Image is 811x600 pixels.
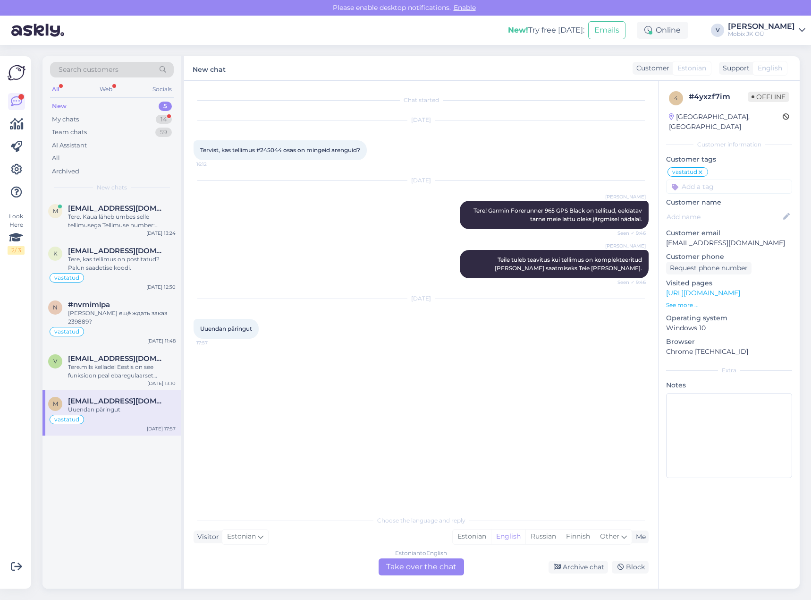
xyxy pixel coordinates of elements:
p: Visited pages [666,278,792,288]
div: [DATE] 13:24 [146,230,176,237]
div: Try free [DATE]: [508,25,584,36]
div: [DATE] [194,176,649,185]
div: V [711,24,724,37]
span: m [53,207,58,214]
div: AI Assistant [52,141,87,150]
div: Take over the chat [379,558,464,575]
div: Customer [633,63,669,73]
div: [DATE] 12:30 [146,283,176,291]
span: Seen ✓ 9:46 [610,230,646,237]
a: [PERSON_NAME]Mobix JK OÜ [728,23,805,38]
div: Block [612,561,649,574]
span: Tervist, kas tellimus #245044 osas on mingeid arenguid? [200,146,360,154]
span: n [53,304,58,311]
div: Online [637,22,688,39]
div: Tere. Kaua läheb umbes selle tellimusega Tellimuse number: #250217 [68,213,176,230]
p: Notes [666,380,792,390]
input: Add a tag [666,180,792,194]
div: Finnish [561,530,595,544]
div: 59 [155,128,172,137]
div: [GEOGRAPHIC_DATA], [GEOGRAPHIC_DATA] [669,112,783,132]
div: Estonian to English [395,549,447,557]
div: Customer information [666,140,792,149]
span: vastatud [672,169,697,175]
div: Me [632,532,646,542]
span: k [53,250,58,257]
div: New [52,102,67,111]
label: New chat [193,62,226,75]
input: Add name [667,212,781,222]
div: Choose the language and reply [194,516,649,525]
span: valdek.veod@gmail.com [68,354,166,363]
div: Uuendan päringut [68,405,176,414]
div: Mobix JK OÜ [728,30,795,38]
div: Chat started [194,96,649,104]
div: All [50,83,61,95]
div: Visitor [194,532,219,542]
span: 17:57 [196,339,232,346]
p: Operating system [666,313,792,323]
span: v [53,358,57,365]
div: [DATE] 17:57 [147,425,176,432]
span: 4 [674,94,678,102]
span: Uuendan päringut [200,325,252,332]
b: New! [508,26,528,34]
span: m2rt18@hot.ee [68,204,166,213]
span: New chats [97,183,127,192]
p: Customer name [666,197,792,207]
div: [PERSON_NAME] ещё ждать заказ 239889? [68,309,176,326]
div: # 4yxzf7im [689,91,748,103]
button: Emails [588,21,625,39]
img: Askly Logo [8,64,25,82]
p: Customer tags [666,154,792,164]
span: massa56@gmail.com [68,397,166,405]
div: Look Here [8,212,25,255]
span: m [53,400,58,407]
p: Chrome [TECHNICAL_ID] [666,347,792,357]
p: [EMAIL_ADDRESS][DOMAIN_NAME] [666,238,792,248]
span: Estonian [227,531,256,542]
span: Search customers [59,65,118,75]
div: English [491,530,525,544]
span: vastatud [54,329,79,334]
div: All [52,154,60,163]
div: [DATE] [194,116,649,124]
p: Browser [666,337,792,347]
span: Teile tuleb teavitus kui tellimus on komplekteeritud [PERSON_NAME] saatmiseks Teie [PERSON_NAME]. [495,256,643,272]
span: 16:12 [196,161,232,168]
div: My chats [52,115,79,124]
span: [PERSON_NAME] [605,193,646,200]
span: Other [600,532,619,540]
div: [DATE] [194,294,649,303]
span: [PERSON_NAME] [605,242,646,249]
div: [DATE] 13:10 [147,380,176,387]
a: [URL][DOMAIN_NAME] [666,289,740,297]
div: [DATE] 11:48 [147,337,176,344]
span: Seen ✓ 9:46 [610,279,646,286]
p: Windows 10 [666,323,792,333]
div: Tere, kas tellimus on postitatud? Palun saadetise koodi. [68,255,176,272]
div: Socials [151,83,174,95]
span: Tere! Garmin Forerunner 965 GPS Black on tellitud, eeldatav tarne meie lattu oleks järgmisel näda... [473,207,643,223]
span: #nvmimlpa [68,300,110,309]
div: Support [719,63,750,73]
span: Enable [451,3,479,12]
div: 14 [156,115,172,124]
div: Extra [666,366,792,375]
div: Request phone number [666,262,752,274]
div: Archive chat [549,561,608,574]
div: Archived [52,167,79,176]
p: Customer phone [666,252,792,262]
div: 2 / 3 [8,246,25,255]
span: vastatud [54,417,79,422]
span: Offline [748,92,789,102]
p: Customer email [666,228,792,238]
div: 5 [159,102,172,111]
span: English [758,63,782,73]
div: [PERSON_NAME] [728,23,795,30]
div: Web [98,83,114,95]
div: Russian [525,530,561,544]
p: See more ... [666,301,792,309]
div: Tere.mils kelladel Eestis on see funksioon peal ebaregulaarset südamerütmi, mis võib viidata näit... [68,363,176,380]
span: vastatud [54,275,79,281]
